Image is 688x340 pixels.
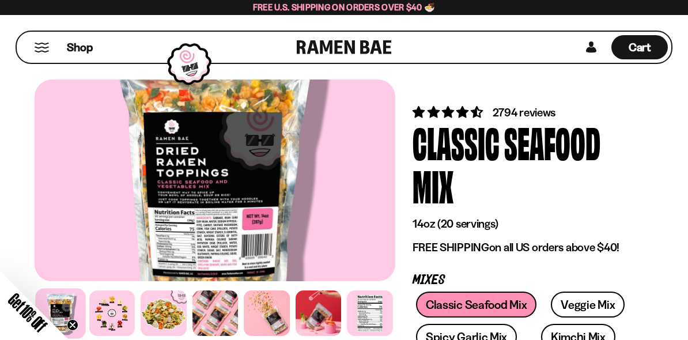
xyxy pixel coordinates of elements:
[413,217,636,231] p: 14oz (20 servings)
[629,40,651,54] span: Cart
[67,40,93,55] span: Shop
[413,240,489,254] strong: FREE SHIPPING
[67,35,93,59] a: Shop
[413,275,636,286] p: Mixes
[253,2,436,13] span: Free U.S. Shipping on Orders over $40 🍜
[34,43,50,52] button: Mobile Menu Trigger
[67,319,78,331] button: Close teaser
[413,240,636,255] p: on all US orders above $40!
[413,105,485,119] span: 4.68 stars
[611,32,668,63] div: Cart
[5,290,50,335] span: Get 10% Off
[551,292,625,318] a: Veggie Mix
[504,120,600,164] div: Seafood
[413,120,500,164] div: Classic
[493,105,556,119] span: 2794 reviews
[413,164,453,207] div: Mix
